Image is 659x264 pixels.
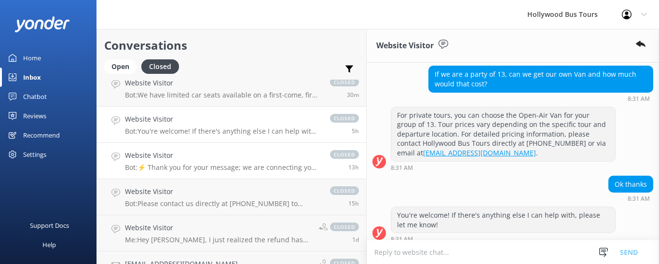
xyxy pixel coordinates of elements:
div: Open [104,59,137,74]
div: For private tours, you can choose the Open-Air Van for your group of 13. Tour prices vary dependi... [391,107,615,161]
strong: 8:31 AM [391,165,413,171]
a: Website VisitorMe:Hey [PERSON_NAME], I just realized the refund has already been processed. Let m... [97,215,366,251]
h4: Website Visitor [125,150,320,161]
div: Inbox [23,68,41,87]
div: Ok thanks [609,176,653,193]
div: Support Docs [30,216,69,235]
h2: Conversations [104,36,359,55]
span: Aug 29 2025 09:28am (UTC -07:00) America/Tijuana [352,236,359,244]
p: Bot: We have limited car seats available on a first-come, first-served basis, but we recommend br... [125,91,320,99]
strong: 8:31 AM [628,96,650,102]
span: Aug 30 2025 08:31am (UTC -07:00) America/Tijuana [352,127,359,135]
a: [EMAIL_ADDRESS][DOMAIN_NAME] [423,148,536,157]
div: If we are a party of 13, can we get our own Van and how much would that cost? [429,66,653,92]
strong: 8:31 AM [391,236,413,242]
h3: Website Visitor [376,40,434,52]
h4: Website Visitor [125,78,320,88]
span: closed [330,78,359,86]
h4: Website Visitor [125,222,312,233]
a: Website VisitorBot:You're welcome! If there's anything else I can help with, please let me know!c... [97,107,366,143]
div: Recommend [23,125,60,145]
div: Settings [23,145,46,164]
a: Closed [141,61,184,71]
img: yonder-white-logo.png [14,16,70,32]
a: Open [104,61,141,71]
span: closed [330,150,359,159]
div: Closed [141,59,179,74]
div: Aug 30 2025 08:31am (UTC -07:00) America/Tijuana [391,164,616,171]
span: closed [330,114,359,123]
span: closed [330,222,359,231]
p: Bot: Please contact us directly at [PHONE_NUMBER] to inquire about accommodations for special needs. [125,199,320,208]
span: Aug 29 2025 09:59pm (UTC -07:00) America/Tijuana [348,199,359,208]
div: Home [23,48,41,68]
div: Help [42,235,56,254]
p: Me: Hey [PERSON_NAME], I just realized the refund has already been processed. Let me know if you ... [125,236,312,244]
span: closed [330,186,359,195]
div: Aug 30 2025 08:31am (UTC -07:00) America/Tijuana [391,236,616,242]
h4: Website Visitor [125,186,320,197]
div: Reviews [23,106,46,125]
a: Website VisitorBot:Please contact us directly at [PHONE_NUMBER] to inquire about accommodations f... [97,179,366,215]
h4: Website Visitor [125,114,320,125]
p: Bot: ⚡ Thank you for your message; we are connecting you to a team member who will be with you sh... [125,163,320,172]
a: Website VisitorBot:⚡ Thank you for your message; we are connecting you to a team member who will ... [97,143,366,179]
a: Website VisitorBot:We have limited car seats available on a first-come, first-served basis, but w... [97,70,366,107]
div: Aug 30 2025 08:31am (UTC -07:00) America/Tijuana [608,195,653,202]
span: Aug 30 2025 01:12pm (UTC -07:00) America/Tijuana [347,91,359,99]
div: Aug 30 2025 08:31am (UTC -07:00) America/Tijuana [428,95,653,102]
div: Chatbot [23,87,47,106]
span: Aug 30 2025 12:12am (UTC -07:00) America/Tijuana [348,163,359,171]
p: Bot: You're welcome! If there's anything else I can help with, please let me know! [125,127,320,136]
strong: 8:31 AM [628,196,650,202]
div: You're welcome! If there's anything else I can help with, please let me know! [391,207,615,233]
